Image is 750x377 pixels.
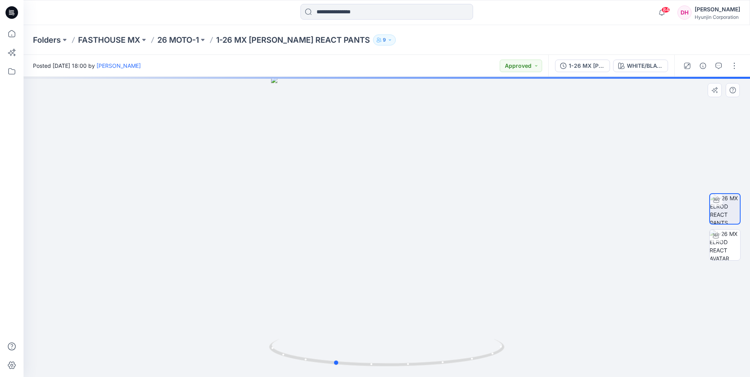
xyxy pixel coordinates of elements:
a: [PERSON_NAME] [96,62,141,69]
div: [PERSON_NAME] [695,5,740,14]
button: WHITE/BLACK [613,60,668,72]
div: 1-26 MX [PERSON_NAME] REACT PANTS [569,62,605,70]
p: 9 [383,36,386,44]
button: 9 [373,34,396,45]
a: Folders [33,34,61,45]
div: Hyunjin Corporation [695,14,740,20]
p: 1-26 MX [PERSON_NAME] REACT PANTS [216,34,370,45]
div: DH [677,5,692,20]
span: 84 [661,7,670,13]
a: FASTHOUSE MX [78,34,140,45]
button: Details [697,60,709,72]
img: 1-26 MX ELROD REACT AVATAR [710,230,740,260]
button: 1-26 MX [PERSON_NAME] REACT PANTS [555,60,610,72]
span: Posted [DATE] 18:00 by [33,62,141,70]
a: 26 MOTO-1 [157,34,199,45]
div: WHITE/BLACK [627,62,663,70]
img: 1-26 MX ELROD REACT PANTS [710,194,740,224]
